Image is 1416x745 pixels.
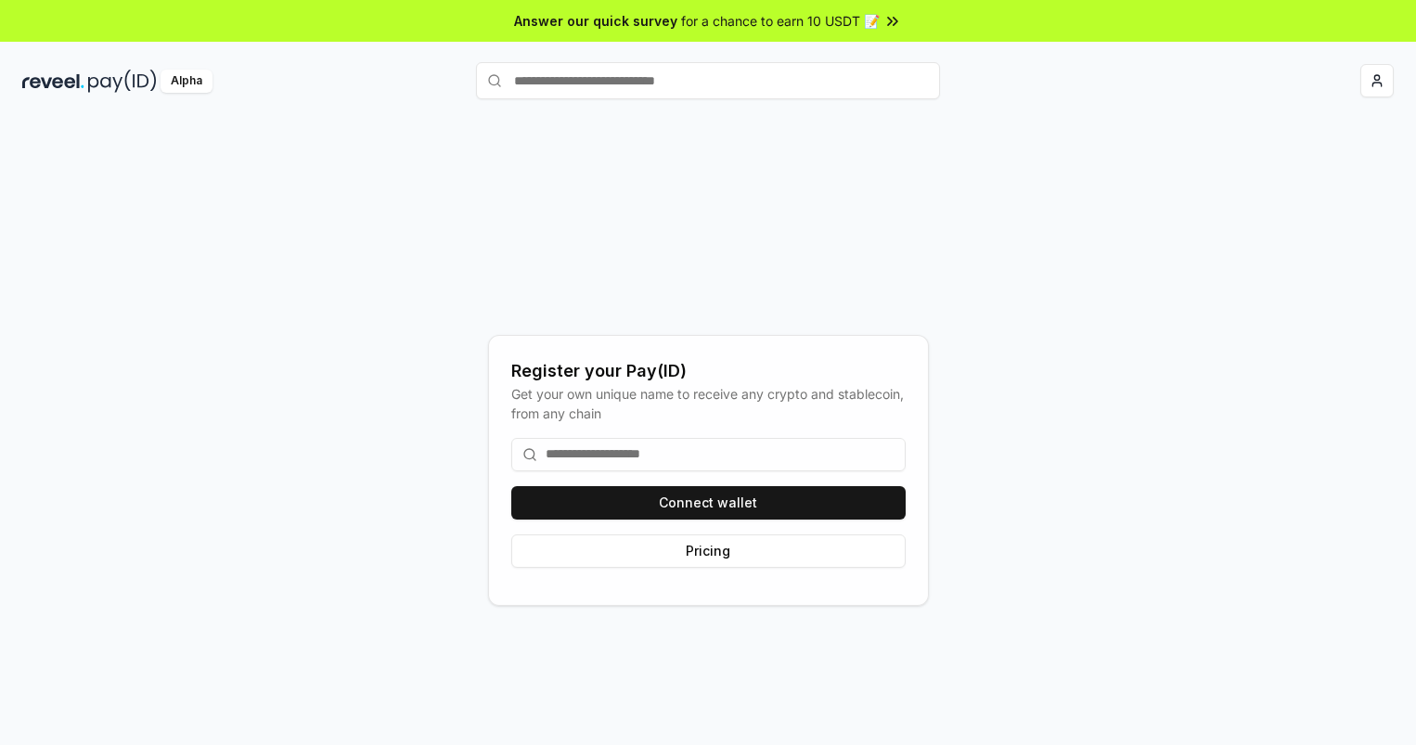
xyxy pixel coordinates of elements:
span: Answer our quick survey [514,11,677,31]
span: for a chance to earn 10 USDT 📝 [681,11,880,31]
button: Connect wallet [511,486,906,520]
div: Register your Pay(ID) [511,358,906,384]
div: Get your own unique name to receive any crypto and stablecoin, from any chain [511,384,906,423]
img: reveel_dark [22,70,84,93]
img: pay_id [88,70,157,93]
div: Alpha [161,70,212,93]
button: Pricing [511,534,906,568]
